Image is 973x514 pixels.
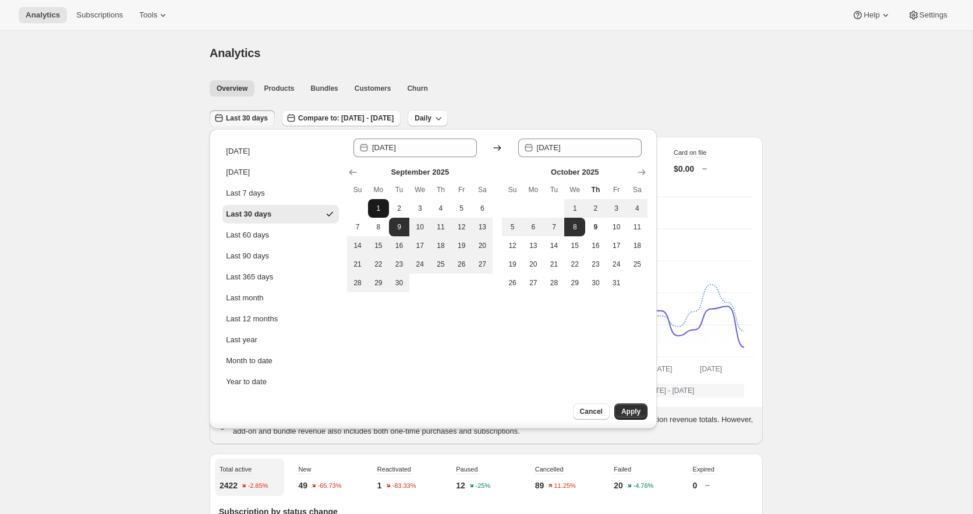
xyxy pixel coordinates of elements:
span: 15 [569,241,581,250]
span: 2 [590,204,602,213]
text: [DATE] [700,365,722,373]
div: Last 7 days [226,187,265,199]
span: 30 [394,278,405,288]
span: Sa [476,185,488,194]
button: Year to date [222,373,339,391]
span: 6 [476,204,488,213]
span: 20 [476,241,488,250]
button: Friday October 3 2025 [606,199,627,218]
span: 10 [611,222,622,232]
button: Saturday September 27 2025 [472,255,493,274]
div: Month to date [226,355,273,367]
button: Cancel [573,403,610,420]
span: 12 [456,222,468,232]
div: Last 90 days [226,250,269,262]
button: Show previous month, August 2025 [345,164,361,180]
span: 9 [590,222,602,232]
button: Last 365 days [222,268,339,286]
span: Daily [415,114,431,123]
button: Daily [408,110,448,126]
button: Thursday October 30 2025 [585,274,606,292]
span: 27 [476,260,488,269]
span: 12 [507,241,518,250]
span: Settings [919,10,947,20]
button: Apply [614,403,648,420]
th: Monday [368,180,389,199]
span: Churn [407,84,427,93]
span: 11 [435,222,447,232]
button: Saturday October 11 2025 [627,218,648,236]
button: Sunday October 5 2025 [502,218,523,236]
th: Thursday [430,180,451,199]
span: Mo [528,185,539,194]
span: 29 [569,278,581,288]
text: -2.85% [248,483,268,490]
div: Last 12 months [226,313,278,325]
span: Last 30 days [226,114,268,123]
text: -25% [475,483,490,490]
span: 27 [528,278,539,288]
div: Last 30 days [226,208,271,220]
span: 1 [569,204,581,213]
button: Wednesday September 17 2025 [409,236,430,255]
span: Customers [355,84,391,93]
span: Th [590,185,602,194]
th: Friday [606,180,627,199]
span: Su [352,185,363,194]
span: Cancelled [535,466,564,473]
span: Expired [693,466,714,473]
button: Monday October 6 2025 [523,218,544,236]
p: 1 [377,480,382,491]
button: Analytics [19,7,67,23]
button: Last 60 days [222,226,339,244]
th: Sunday [502,180,523,199]
span: 22 [373,260,384,269]
button: Sunday October 26 2025 [502,274,523,292]
span: 5 [456,204,468,213]
button: Wednesday October 1 2025 [564,199,585,218]
button: Monday September 8 2025 [368,218,389,236]
text: -65.73% [318,483,342,490]
button: Sunday September 7 2025 [347,218,368,236]
button: Today Thursday October 9 2025 [585,218,606,236]
button: [DATE] [222,142,339,161]
span: 25 [435,260,447,269]
span: 4 [631,204,643,213]
span: 18 [631,241,643,250]
span: 31 [611,278,622,288]
span: 1 [373,204,384,213]
span: 16 [394,241,405,250]
button: Wednesday September 24 2025 [409,255,430,274]
span: [DATE] - [DATE] [644,386,694,395]
button: Saturday October 18 2025 [627,236,648,255]
span: 17 [611,241,622,250]
span: Card on file [674,149,706,156]
span: 21 [549,260,560,269]
span: 17 [414,241,426,250]
button: Sunday October 19 2025 [502,255,523,274]
div: Last 365 days [226,271,273,283]
span: 2 [394,204,405,213]
button: Tuesday October 7 2025 [544,218,565,236]
span: Failed [614,466,631,473]
span: Su [507,185,518,194]
div: Last year [226,334,257,346]
span: 18 [435,241,447,250]
button: Wednesday September 3 2025 [409,199,430,218]
button: Tuesday September 2 2025 [389,199,410,218]
button: Monday October 13 2025 [523,236,544,255]
span: 13 [528,241,539,250]
span: 25 [631,260,643,269]
button: [DATE] - [DATE] [628,384,744,398]
button: Sunday September 21 2025 [347,255,368,274]
button: Wednesday October 22 2025 [564,255,585,274]
p: 0 [693,480,698,491]
span: 3 [611,204,622,213]
span: Products [264,84,294,93]
button: Last 12 months [222,310,339,328]
div: Last 60 days [226,229,269,241]
span: 23 [590,260,602,269]
text: [DATE] [650,365,673,373]
button: Saturday September 13 2025 [472,218,493,236]
span: 3 [414,204,426,213]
